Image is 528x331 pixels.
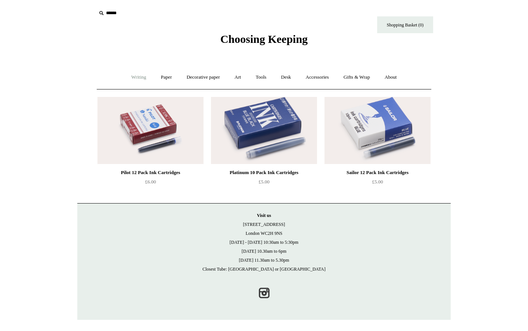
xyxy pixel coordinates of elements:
a: Sailor 12 Pack Ink Cartridges £5.00 [324,168,431,199]
a: Desk [274,67,298,87]
a: Paper [154,67,179,87]
a: Art [228,67,248,87]
span: £6.00 [145,179,156,185]
a: About [378,67,404,87]
a: Gifts & Wrap [337,67,377,87]
img: Pilot 12 Pack Ink Cartridges [97,97,204,164]
a: Accessories [299,67,336,87]
img: Sailor 12 Pack Ink Cartridges [324,97,431,164]
div: Sailor 12 Pack Ink Cartridges [326,168,429,177]
a: Sailor 12 Pack Ink Cartridges Sailor 12 Pack Ink Cartridges [324,97,431,164]
a: Pilot 12 Pack Ink Cartridges £6.00 [97,168,204,199]
span: Choosing Keeping [220,33,308,45]
a: Tools [249,67,273,87]
div: Pilot 12 Pack Ink Cartridges [99,168,202,177]
a: Instagram [256,285,272,301]
a: Pilot 12 Pack Ink Cartridges Pilot 12 Pack Ink Cartridges [97,97,204,164]
a: Platinum 10 Pack Ink Cartridges Platinum 10 Pack Ink Cartridges [211,97,317,164]
img: Platinum 10 Pack Ink Cartridges [211,97,317,164]
a: Platinum 10 Pack Ink Cartridges £5.00 [211,168,317,199]
a: Decorative paper [180,67,227,87]
a: Shopping Basket (0) [377,16,433,33]
p: [STREET_ADDRESS] London WC2H 9NS [DATE] - [DATE] 10:30am to 5:30pm [DATE] 10.30am to 6pm [DATE] 1... [85,211,443,274]
strong: Visit us [257,213,271,218]
div: Platinum 10 Pack Ink Cartridges [213,168,315,177]
a: Writing [125,67,153,87]
span: £5.00 [372,179,383,185]
span: £5.00 [258,179,269,185]
a: Choosing Keeping [220,39,308,44]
